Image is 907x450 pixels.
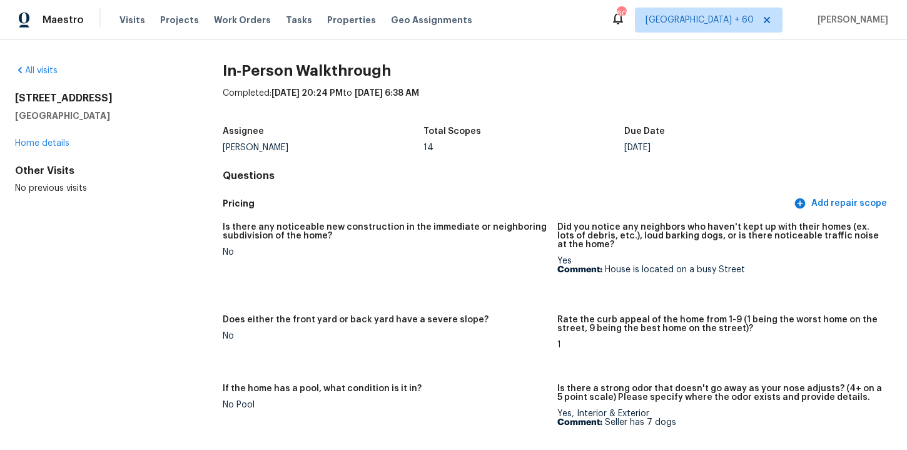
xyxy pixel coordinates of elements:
div: [DATE] [624,143,825,152]
h2: In-Person Walkthrough [223,64,892,77]
h4: Questions [223,170,892,182]
span: Visits [119,14,145,26]
span: Properties [327,14,376,26]
div: No Pool [223,401,547,409]
h5: [GEOGRAPHIC_DATA] [15,110,183,122]
h5: Is there a strong odor that doesn't go away as your nose adjusts? (4+ on a 5 point scale) Please ... [557,384,882,402]
b: Comment: [557,265,602,274]
div: Completed: to [223,87,892,120]
h5: If the home has a pool, what condition is it in? [223,384,422,393]
div: 608 [617,8,626,20]
div: Other Visits [15,165,183,177]
span: Geo Assignments [391,14,472,26]
h5: Is there any noticeable new construction in the immediate or neighboring subdivision of the home? [223,223,547,240]
b: Comment: [557,418,602,427]
h2: [STREET_ADDRESS] [15,92,183,105]
div: [PERSON_NAME] [223,143,423,152]
h5: Rate the curb appeal of the home from 1-9 (1 being the worst home on the street, 9 being the best... [557,315,882,333]
span: [PERSON_NAME] [813,14,888,26]
h5: Pricing [223,197,791,210]
button: Add repair scope [791,192,892,215]
span: Add repair scope [796,196,887,212]
span: [DATE] 6:38 AM [355,89,419,98]
h5: Does either the front yard or back yard have a severe slope? [223,315,489,324]
div: 1 [557,340,882,349]
span: Work Orders [214,14,271,26]
p: House is located on a busy Street [557,265,882,274]
h5: Assignee [223,127,264,136]
p: Seller has 7 dogs [557,418,882,427]
div: Yes [557,257,882,274]
a: Home details [15,139,69,148]
div: No [223,332,547,340]
span: Projects [160,14,199,26]
h5: Did you notice any neighbors who haven't kept up with their homes (ex. lots of debris, etc.), lou... [557,223,882,249]
h5: Total Scopes [423,127,481,136]
div: 14 [423,143,624,152]
h5: Due Date [624,127,665,136]
span: [DATE] 20:24 PM [271,89,343,98]
a: All visits [15,66,58,75]
div: No [223,248,547,257]
span: [GEOGRAPHIC_DATA] + 60 [646,14,754,26]
div: Yes, Interior & Exterior [557,409,882,427]
span: Maestro [43,14,84,26]
span: Tasks [286,16,312,24]
span: No previous visits [15,184,87,193]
